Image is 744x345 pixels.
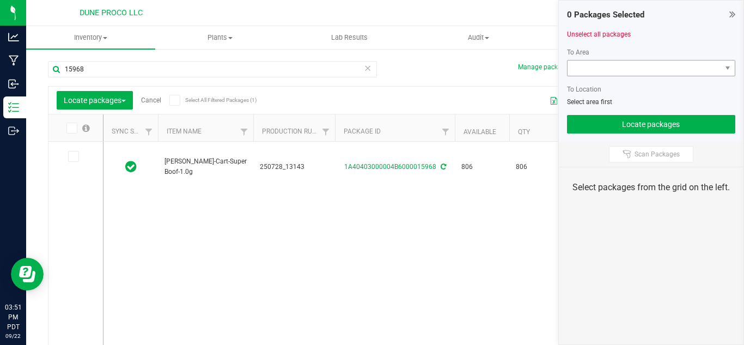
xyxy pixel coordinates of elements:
[48,61,377,77] input: Search Package ID, Item Name, SKU, Lot or Part Number...
[464,128,496,136] a: Available
[140,123,158,141] a: Filter
[518,63,583,72] button: Manage package tags
[5,332,21,340] p: 09/22
[185,97,240,103] span: Select All Filtered Packages (1)
[80,8,143,17] span: DUNE PROCO LLC
[167,128,202,135] a: Item Name
[635,150,680,159] span: Scan Packages
[543,26,672,49] a: Inventory Counts
[317,123,335,141] a: Filter
[344,128,381,135] a: Package ID
[316,33,382,43] span: Lab Results
[155,26,284,49] a: Plants
[141,96,161,104] a: Cancel
[414,26,543,49] a: Audit
[8,102,19,113] inline-svg: Inventory
[437,123,455,141] a: Filter
[567,31,631,38] a: Unselect all packages
[439,163,446,171] span: Sync from Compliance System
[8,125,19,136] inline-svg: Outbound
[518,128,530,136] a: Qty
[572,181,730,194] div: Select packages from the grid on the left.
[516,162,557,172] span: 806
[8,55,19,66] inline-svg: Manufacturing
[26,33,155,43] span: Inventory
[8,32,19,43] inline-svg: Analytics
[542,91,615,110] button: Export to Excel
[609,146,693,162] button: Scan Packages
[82,124,90,132] span: Select all records on this page
[567,86,601,93] span: To Location
[8,78,19,89] inline-svg: Inbound
[414,33,542,43] span: Audit
[567,49,589,56] span: To Area
[284,26,413,49] a: Lab Results
[262,128,317,135] a: Production Run
[57,91,133,110] button: Locate packages
[567,115,736,134] button: Locate packages
[235,123,253,141] a: Filter
[156,33,284,43] span: Plants
[11,258,44,290] iframe: Resource center
[112,128,154,135] a: Sync Status
[364,61,371,75] span: Clear
[567,98,612,106] span: Select area first
[5,302,21,332] p: 03:51 PM PDT
[64,96,126,105] span: Locate packages
[125,159,137,174] span: In Sync
[26,26,155,49] a: Inventory
[164,156,247,177] span: [PERSON_NAME]-Cart-Super Boof-1.0g
[344,163,436,171] a: 1A40403000004B6000015968
[260,162,328,172] span: 250728_13143
[461,162,503,172] span: 806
